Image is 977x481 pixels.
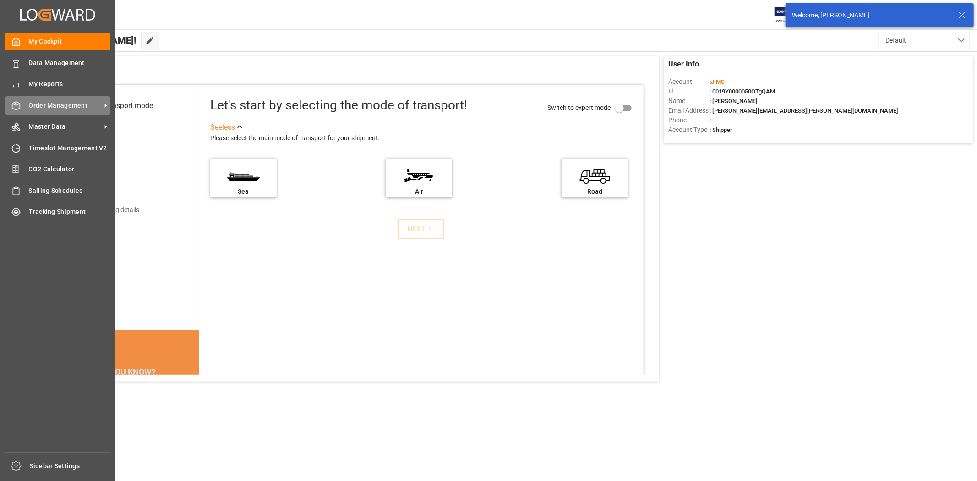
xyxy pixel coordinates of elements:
[668,96,710,106] span: Name
[5,181,110,199] a: Sailing Schedules
[566,187,623,197] div: Road
[29,186,111,196] span: Sailing Schedules
[879,32,970,49] button: open menu
[29,164,111,174] span: CO2 Calculator
[710,78,725,85] span: :
[547,104,611,111] span: Switch to expert mode
[38,32,136,49] span: Hello [PERSON_NAME]!
[29,122,101,131] span: Master Data
[215,187,272,197] div: Sea
[711,78,725,85] span: JIMS
[210,122,235,133] div: See less
[29,79,111,89] span: My Reports
[710,126,732,133] span: : Shipper
[792,11,950,20] div: Welcome, [PERSON_NAME]
[390,187,448,197] div: Air
[710,107,898,114] span: : [PERSON_NAME][EMAIL_ADDRESS][PERSON_NAME][DOMAIN_NAME]
[29,101,101,110] span: Order Management
[5,203,110,221] a: Tracking Shipment
[710,98,758,104] span: : [PERSON_NAME]
[775,7,806,23] img: Exertis%20JAM%20-%20Email%20Logo.jpg_1722504956.jpg
[5,54,110,71] a: Data Management
[668,106,710,115] span: Email Address
[5,139,110,157] a: Timeslot Management V2
[668,77,710,87] span: Account
[210,133,637,144] div: Please select the main mode of transport for your shipment.
[710,88,775,95] span: : 0019Y0000050OTgQAM
[885,36,906,45] span: Default
[407,224,435,235] div: NEXT
[5,160,110,178] a: CO2 Calculator
[51,362,199,382] div: DID YOU KNOW?
[668,125,710,135] span: Account Type
[398,219,444,239] button: NEXT
[710,117,717,124] span: : —
[668,115,710,125] span: Phone
[29,143,111,153] span: Timeslot Management V2
[29,58,111,68] span: Data Management
[29,207,111,217] span: Tracking Shipment
[30,461,112,471] span: Sidebar Settings
[5,33,110,50] a: My Cockpit
[210,96,467,115] div: Let's start by selecting the mode of transport!
[29,37,111,46] span: My Cockpit
[82,100,153,111] div: Select transport mode
[668,87,710,96] span: Id
[5,75,110,93] a: My Reports
[668,59,699,70] span: User Info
